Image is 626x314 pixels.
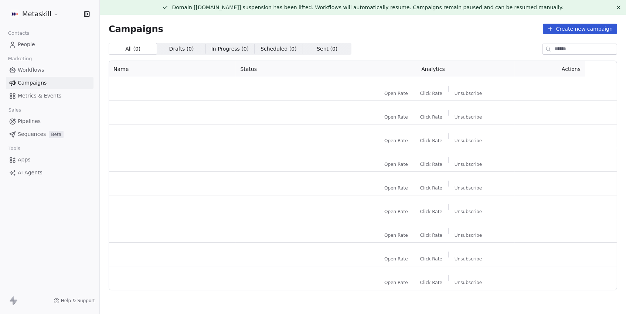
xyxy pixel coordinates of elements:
span: Open Rate [384,185,408,191]
span: Open Rate [384,209,408,215]
a: Pipelines [6,115,93,127]
span: Open Rate [384,138,408,144]
span: Unsubscribe [455,185,482,191]
span: Click Rate [420,232,442,238]
span: Contacts [5,28,33,39]
img: AVATAR%20METASKILL%20-%20Colori%20Positivo.png [10,10,19,18]
span: Open Rate [384,161,408,167]
span: Unsubscribe [455,280,482,286]
a: Apps [6,154,93,166]
span: Unsubscribe [455,91,482,96]
span: Beta [49,131,64,138]
span: Click Rate [420,209,442,215]
span: People [18,41,35,48]
span: Click Rate [420,185,442,191]
span: Open Rate [384,91,408,96]
span: AI Agents [18,169,42,177]
span: Open Rate [384,280,408,286]
button: Metaskill [9,8,61,20]
span: Unsubscribe [455,209,482,215]
span: Sent ( 0 ) [317,45,337,53]
a: Workflows [6,64,93,76]
a: SequencesBeta [6,128,93,140]
span: Sequences [18,130,46,138]
span: Click Rate [420,138,442,144]
th: Status [236,61,351,77]
span: Metaskill [22,9,51,19]
span: Click Rate [420,161,442,167]
th: Analytics [351,61,515,77]
span: Open Rate [384,114,408,120]
span: Scheduled ( 0 ) [261,45,297,53]
th: Name [109,61,236,77]
span: Open Rate [384,256,408,262]
span: Campaigns [109,24,163,34]
span: Help & Support [61,298,95,304]
span: Unsubscribe [455,161,482,167]
span: Sales [5,105,24,116]
span: Open Rate [384,232,408,238]
span: Unsubscribe [455,114,482,120]
span: Unsubscribe [455,138,482,144]
a: Help & Support [54,298,95,304]
span: Marketing [5,53,35,64]
span: Click Rate [420,114,442,120]
span: Click Rate [420,91,442,96]
span: Metrics & Events [18,92,61,100]
span: Apps [18,156,31,164]
span: Workflows [18,66,44,74]
span: Drafts ( 0 ) [169,45,194,53]
a: Campaigns [6,77,93,89]
button: Create new campaign [543,24,617,34]
span: Tools [5,143,23,154]
span: Pipelines [18,117,41,125]
th: Actions [515,61,585,77]
span: In Progress ( 0 ) [211,45,249,53]
span: Domain [[DOMAIN_NAME]] suspension has been lifted. Workflows will automatically resume. Campaigns... [172,4,563,10]
a: People [6,38,93,51]
a: Metrics & Events [6,90,93,102]
span: Unsubscribe [455,256,482,262]
a: AI Agents [6,167,93,179]
span: Click Rate [420,256,442,262]
span: Unsubscribe [455,232,482,238]
span: Campaigns [18,79,47,87]
span: Click Rate [420,280,442,286]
